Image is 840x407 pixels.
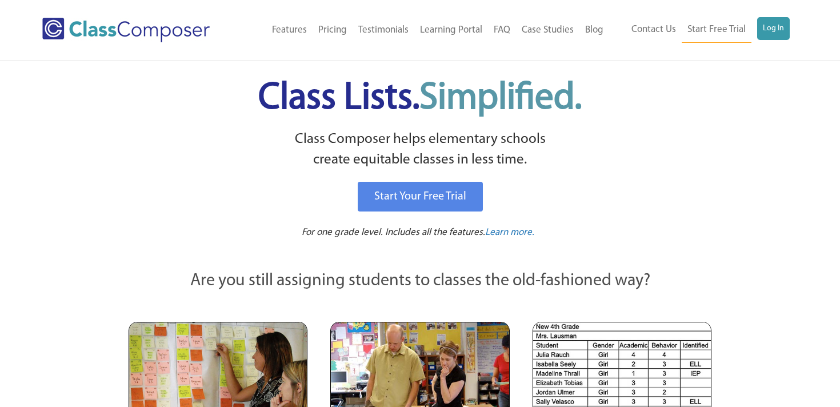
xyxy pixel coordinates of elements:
a: Testimonials [353,18,414,43]
nav: Header Menu [239,18,609,43]
a: Learn more. [485,226,534,240]
p: Are you still assigning students to classes the old-fashioned way? [129,269,711,294]
span: Learn more. [485,228,534,237]
a: Features [266,18,313,43]
span: Start Your Free Trial [374,191,466,202]
a: Learning Portal [414,18,488,43]
a: Start Free Trial [682,17,751,43]
span: Class Lists. [258,80,582,117]
a: Contact Us [626,17,682,42]
nav: Header Menu [609,17,790,43]
p: Class Composer helps elementary schools create equitable classes in less time. [127,129,713,171]
a: Start Your Free Trial [358,182,483,212]
span: Simplified. [419,80,582,117]
a: FAQ [488,18,516,43]
img: Class Composer [42,18,210,42]
a: Case Studies [516,18,579,43]
span: For one grade level. Includes all the features. [302,228,485,237]
a: Blog [579,18,609,43]
a: Log In [757,17,790,40]
a: Pricing [313,18,353,43]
